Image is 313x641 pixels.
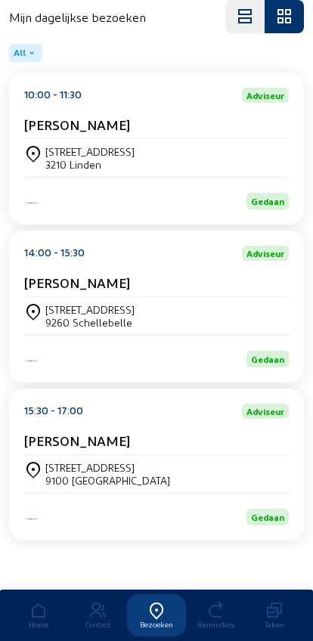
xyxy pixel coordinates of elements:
img: Iso Protect [24,359,39,363]
div: Bezoeken [127,620,186,629]
img: Iso Protect [24,517,39,521]
img: Iso Protect [24,201,39,205]
div: Home [9,620,68,629]
cam-card-title: [PERSON_NAME] [24,116,130,132]
div: 9260 Schellebelle [45,316,135,329]
a: Taken [245,594,304,636]
a: Contact [68,594,127,636]
cam-card-title: [PERSON_NAME] [24,432,130,448]
span: Gedaan [251,196,284,206]
div: Contact [68,620,127,629]
span: All [14,47,26,59]
div: Reminders [186,620,245,629]
div: [STREET_ADDRESS] [45,145,135,158]
div: 15:30 - 17:00 [24,404,83,419]
span: Adviseur [246,91,284,100]
div: [STREET_ADDRESS] [45,303,135,316]
span: Gedaan [251,354,284,364]
div: 3210 Linden [45,158,135,171]
div: [STREET_ADDRESS] [45,461,170,474]
cam-card-title: [PERSON_NAME] [24,274,130,290]
div: Taken [245,620,304,629]
a: Home [9,594,68,636]
span: Gedaan [251,512,284,522]
span: Adviseur [246,249,284,258]
div: 10:00 - 11:30 [24,88,82,103]
h4: Mijn dagelijkse bezoeken [9,10,146,24]
div: 9100 [GEOGRAPHIC_DATA] [45,474,170,487]
div: 14:00 - 15:30 [24,246,85,261]
a: Bezoeken [127,594,186,636]
a: Reminders [186,594,245,636]
span: Adviseur [246,407,284,416]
